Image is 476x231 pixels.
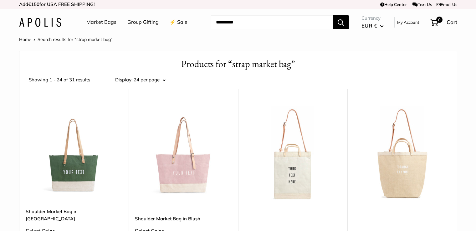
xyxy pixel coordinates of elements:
span: 24 per page [134,77,160,83]
a: Text Us [412,2,432,7]
span: 0 [436,17,442,23]
a: Bucket Bag in Natural with StrapBucket Bag in Natural with Strap [354,105,451,202]
span: EUR € [361,22,377,29]
img: Apolis [19,18,61,27]
span: €150 [28,1,39,7]
input: Search... [211,15,333,29]
button: Search [333,15,349,29]
img: Shoulder Market Bag in Field Green [26,105,123,202]
a: ⚡️ Sale [170,18,187,27]
span: Search results for “strap market bag” [38,37,113,42]
span: Currency [361,14,384,23]
a: Market Bags [86,18,116,27]
a: Shoulder Market Bag in Blush [135,215,232,222]
a: Group Gifting [127,18,159,27]
button: EUR € [361,21,384,31]
span: Showing 1 - 24 of 31 results [29,75,90,84]
a: Home [19,37,31,42]
span: Cart [447,19,457,25]
a: My Account [397,18,419,26]
a: Help Center [380,2,407,7]
img: Bucket Bag in Natural with Strap [354,105,451,202]
nav: Breadcrumb [19,35,113,44]
h1: Products for “strap market bag” [29,57,448,71]
a: Email Us [437,2,457,7]
button: 24 per page [134,75,166,84]
a: Shoulder Market Bag in BlushShoulder Market Bag in Blush [135,105,232,202]
img: Shoulder Market Bag in Blush [135,105,232,202]
a: 0 Cart [430,17,457,27]
img: Market Bag in Dove with Strap [244,105,341,202]
a: Shoulder Market Bag in [GEOGRAPHIC_DATA] [26,208,123,223]
a: Shoulder Market Bag in Field GreenShoulder Market Bag in Field Green [26,105,123,202]
a: Market Bag in Dove with StrapMarket Bag in Dove with Strap [244,105,341,202]
label: Display: [115,75,132,84]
